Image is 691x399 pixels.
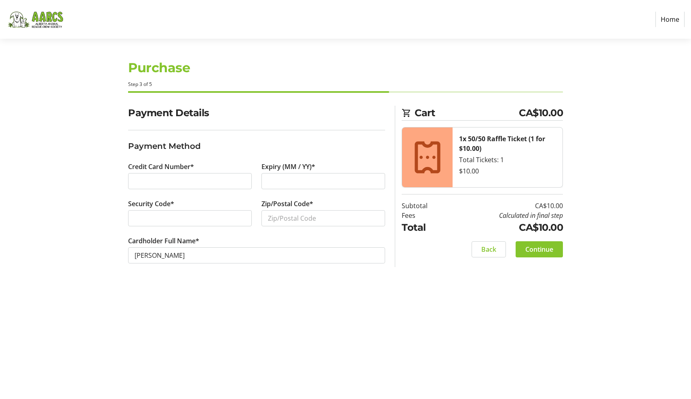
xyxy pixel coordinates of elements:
h2: Payment Details [128,106,385,120]
div: Step 3 of 5 [128,81,563,88]
span: Continue [525,244,553,254]
label: Expiry (MM / YY)* [261,162,315,171]
iframe: Secure card number input frame [135,176,245,186]
span: CA$10.00 [519,106,563,120]
td: Subtotal [402,201,448,211]
h3: Payment Method [128,140,385,152]
button: Continue [516,241,563,257]
td: Fees [402,211,448,220]
span: Back [481,244,496,254]
td: CA$10.00 [448,220,563,235]
iframe: Secure CVC input frame [135,213,245,223]
strong: 1x 50/50 Raffle Ticket (1 for $10.00) [459,134,545,153]
input: Card Holder Name [128,247,385,263]
div: Total Tickets: 1 [459,155,556,165]
label: Zip/Postal Code* [261,199,313,209]
img: Alberta Animal Rescue Crew Society's Logo [6,3,64,36]
iframe: Secure expiration date input frame [268,176,379,186]
td: Calculated in final step [448,211,563,220]
h1: Purchase [128,58,563,77]
td: Total [402,220,448,235]
label: Credit Card Number* [128,162,194,171]
span: Cart [415,106,519,120]
label: Security Code* [128,199,174,209]
a: Home [655,12,685,27]
button: Back [472,241,506,257]
div: $10.00 [459,166,556,176]
td: CA$10.00 [448,201,563,211]
input: Zip/Postal Code [261,210,385,226]
label: Cardholder Full Name* [128,236,199,246]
